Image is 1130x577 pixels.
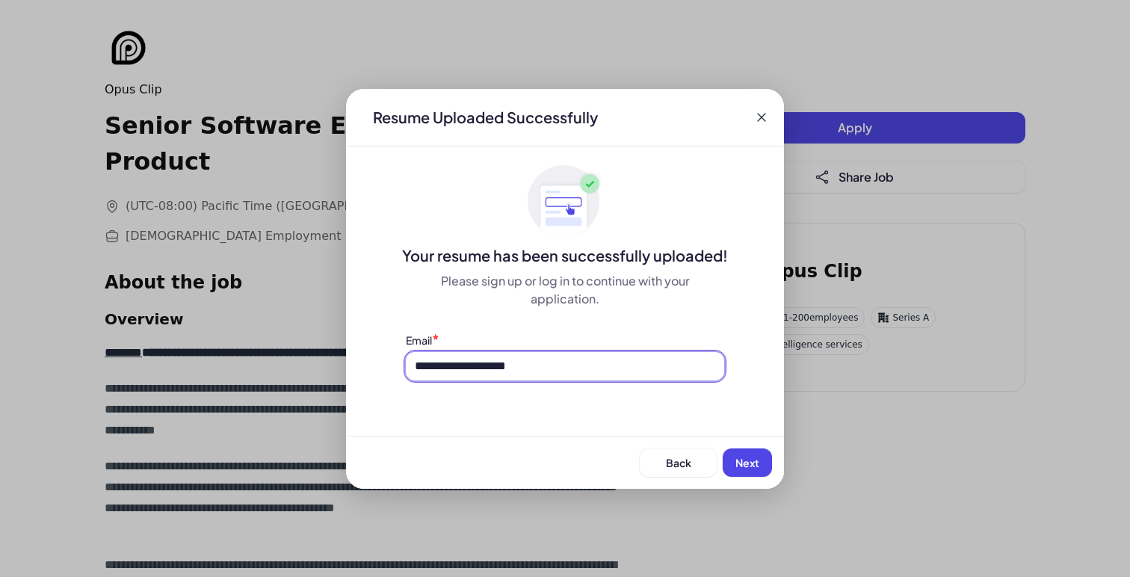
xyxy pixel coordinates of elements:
button: Next [723,448,772,477]
img: ApplyedMaskGroup3.svg [528,164,602,239]
span: Back [666,456,691,469]
div: Your resume has been successfully uploaded! [346,245,784,266]
div: Please sign up or log in to continue with your application. [406,272,724,308]
label: Email [406,333,432,347]
div: Resume Uploaded Successfully [361,107,610,128]
span: Next [735,456,759,469]
button: Back [640,448,717,477]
